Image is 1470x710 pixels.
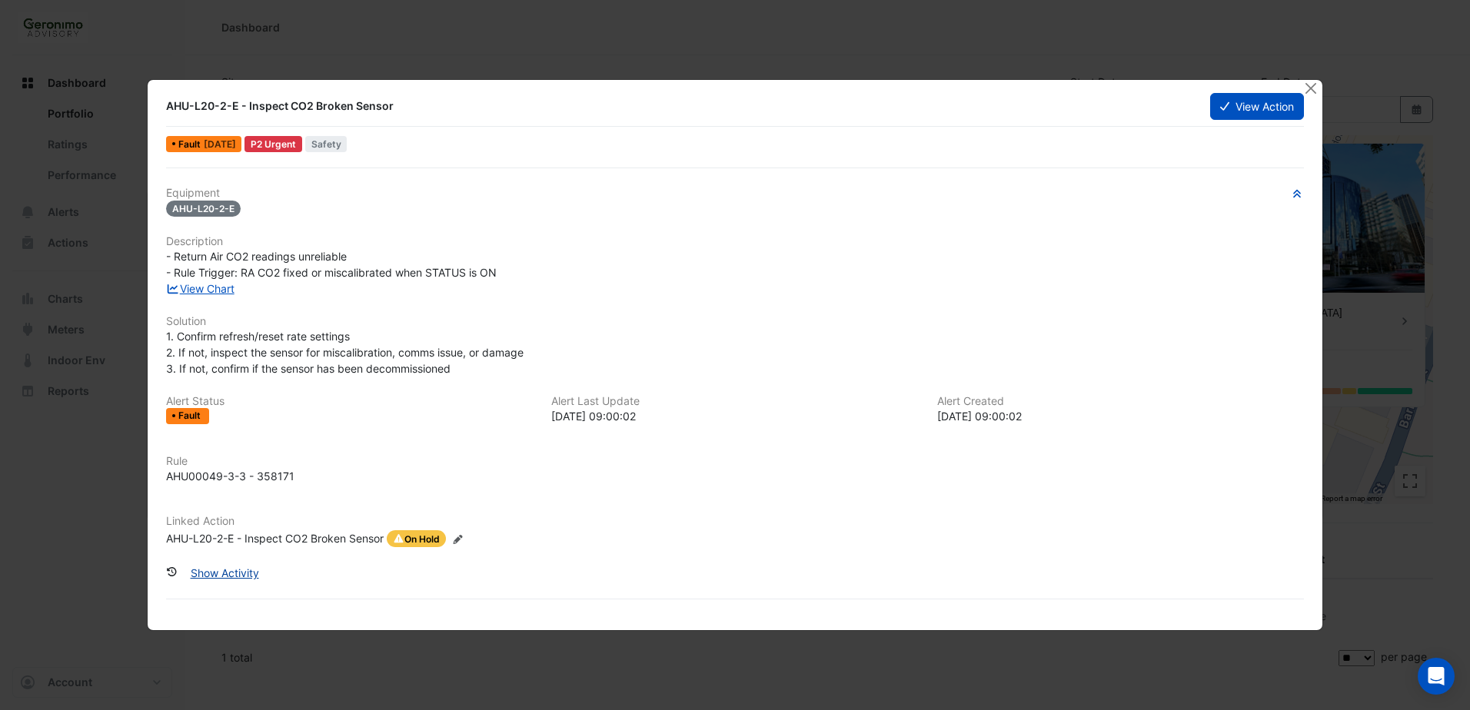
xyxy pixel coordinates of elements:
h6: Description [166,235,1304,248]
div: AHU00049-3-3 - 358171 [166,468,294,484]
div: [DATE] 09:00:02 [937,408,1304,424]
span: - Return Air CO2 readings unreliable - Rule Trigger: RA CO2 fixed or miscalibrated when STATUS is ON [166,250,497,279]
button: Close [1303,80,1319,96]
div: Open Intercom Messenger [1418,658,1455,695]
button: Show Activity [181,559,269,586]
span: Fault [178,411,204,420]
span: On Hold [387,530,446,547]
span: Fault [178,140,204,149]
h6: Alert Last Update [551,395,918,408]
h6: Linked Action [166,515,1304,528]
h6: Alert Created [937,395,1304,408]
div: P2 Urgent [244,136,302,152]
div: AHU-L20-2-E - Inspect CO2 Broken Sensor [166,98,1191,114]
span: Safety [305,136,348,152]
a: View Chart [166,282,234,295]
button: View Action [1210,93,1304,120]
span: Tue 23-Sep-2025 09:00 AWST [204,138,236,150]
span: 1. Confirm refresh/reset rate settings 2. If not, inspect the sensor for miscalibration, comms is... [166,330,524,375]
h6: Equipment [166,187,1304,200]
span: AHU-L20-2-E [166,201,241,217]
div: AHU-L20-2-E - Inspect CO2 Broken Sensor [166,530,384,547]
h6: Alert Status [166,395,533,408]
h6: Rule [166,455,1304,468]
fa-icon: Edit Linked Action [452,533,464,545]
h6: Solution [166,315,1304,328]
div: [DATE] 09:00:02 [551,408,918,424]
